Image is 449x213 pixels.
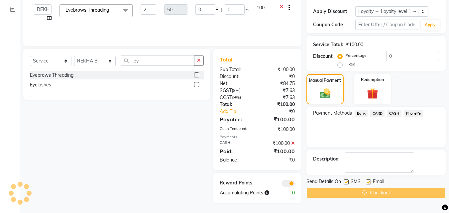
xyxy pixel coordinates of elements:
[355,20,418,30] input: Enter Offer / Coupon Code
[215,179,257,187] div: Reward Points
[257,115,300,123] div: ₹100.00
[215,147,257,155] div: Paid:
[121,55,194,66] input: Search or Scan
[215,80,257,87] div: Net:
[257,157,300,163] div: ₹0
[257,87,300,94] div: ₹7.63
[257,66,300,73] div: ₹100.00
[257,94,300,101] div: ₹7.63
[257,5,265,11] span: 100
[257,126,300,133] div: ₹100.00
[279,189,300,196] div: 0
[220,87,232,93] span: SGST
[346,41,363,48] div: ₹100.00
[220,94,232,100] span: CGST
[215,115,257,123] div: Payable:
[257,80,300,87] div: ₹84.75
[65,7,109,13] span: Eyebrows Threading
[215,66,257,73] div: Sub Total:
[361,77,384,83] label: Redemption
[313,110,352,117] span: Payment Methods
[317,87,334,99] img: _cash.svg
[215,101,257,108] div: Total:
[313,41,343,48] div: Service Total:
[233,88,239,93] span: 9%
[421,20,440,30] button: Apply
[245,6,249,13] span: %
[313,53,334,60] div: Discount:
[215,6,218,13] span: F
[215,126,257,133] div: Cash Tendered:
[309,77,341,83] label: Manual Payment
[313,8,355,15] div: Apply Discount
[215,108,264,115] a: Add Tip
[364,87,382,100] img: _gift.svg
[220,56,235,63] span: Total
[313,156,340,162] div: Description:
[215,157,257,163] div: Balance :
[109,7,112,13] a: x
[373,178,384,186] span: Email
[215,94,257,101] div: ( )
[215,140,257,147] div: CASH
[220,134,295,140] div: Payments
[215,87,257,94] div: ( )
[30,81,51,88] div: Eyelashes
[215,189,279,196] div: Accumulating Points
[30,72,73,79] div: Eyebrows Threading
[355,110,368,117] span: Bank
[387,110,401,117] span: CASH
[233,95,240,100] span: 9%
[313,21,355,28] div: Coupon Code
[345,61,355,67] label: Fixed
[370,110,385,117] span: CARD
[257,101,300,108] div: ₹100.00
[351,178,361,186] span: SMS
[257,140,300,147] div: ₹100.00
[257,73,300,80] div: ₹0
[404,110,423,117] span: PhonePe
[221,6,222,13] span: |
[265,108,300,115] div: ₹0
[345,53,367,58] label: Percentage
[306,178,341,186] span: Send Details On
[257,147,300,155] div: ₹100.00
[215,73,257,80] div: Discount:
